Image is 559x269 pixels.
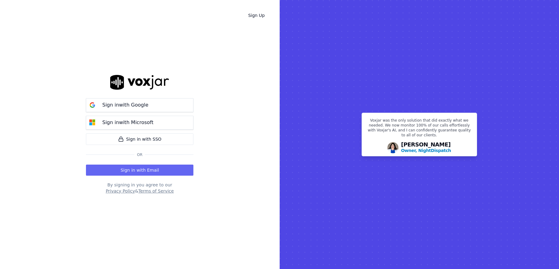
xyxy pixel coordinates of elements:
p: Sign in with Microsoft [102,119,153,126]
div: By signing in you agree to our & [86,182,193,194]
div: [PERSON_NAME] [401,142,451,154]
button: Terms of Service [138,188,174,194]
p: Sign in with Google [102,101,148,109]
img: google Sign in button [86,99,99,111]
img: logo [110,75,169,89]
button: Sign inwith Microsoft [86,116,193,130]
img: microsoft Sign in button [86,116,99,129]
p: Owner, NightDispatch [401,147,451,154]
a: Sign in with SSO [86,133,193,145]
a: Sign Up [243,10,270,21]
p: Voxjar was the only solution that did exactly what we needed. We now monitor 100% of our calls ef... [366,118,473,140]
button: Sign inwith Google [86,98,193,112]
img: Avatar [387,142,398,153]
span: Or [134,152,145,157]
button: Sign in with Email [86,165,193,176]
button: Privacy Policy [106,188,135,194]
